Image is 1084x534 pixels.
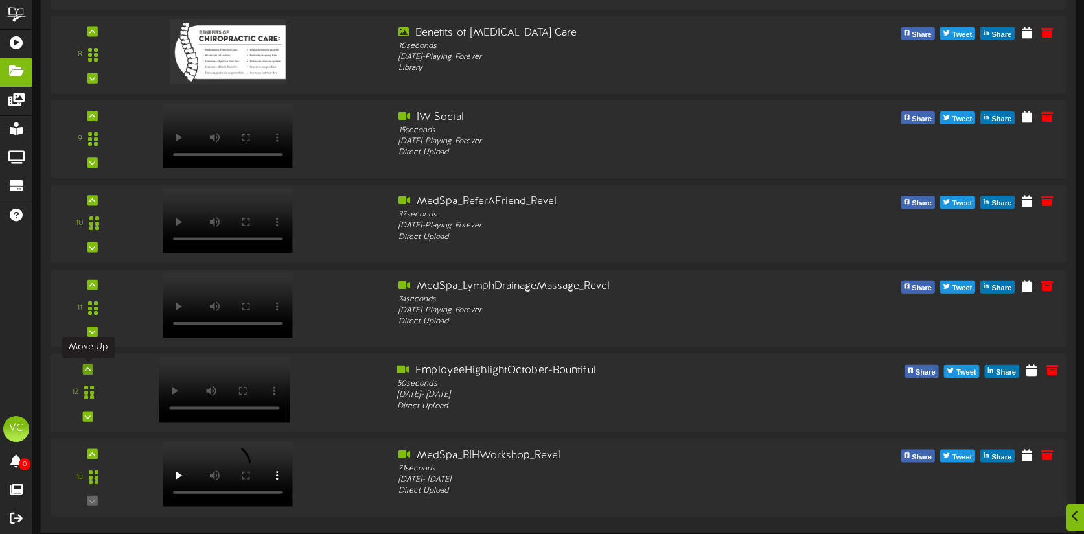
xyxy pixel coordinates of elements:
div: [DATE] - [DATE] [398,474,802,485]
div: 74 seconds [398,294,802,305]
div: IW Social [398,110,802,125]
div: MedSpa_ReferAFriend_Revel [398,194,802,209]
button: Share [901,111,935,124]
div: Direct Upload [398,485,802,496]
button: Share [980,111,1015,124]
div: 10 seconds [398,40,802,51]
div: 50 seconds [397,378,805,389]
div: MedSpa_LymphDrainageMassage_Revel [398,279,802,294]
div: Library [398,63,802,74]
button: Tweet [940,281,975,294]
button: Tweet [944,365,980,378]
div: [DATE] - Playing Forever [398,136,802,147]
div: 15 seconds [398,125,802,136]
span: Share [989,197,1014,211]
div: Direct Upload [398,147,802,158]
span: Share [989,450,1014,465]
span: Tweet [950,28,974,42]
button: Share [980,450,1015,463]
div: 12 [72,388,78,399]
span: Share [913,366,938,380]
div: [DATE] - Playing Forever [398,52,802,63]
span: Tweet [950,112,974,126]
span: Tweet [950,197,974,211]
span: Share [909,450,934,465]
div: MedSpa_BIHWorkshop_Revel [398,448,802,463]
div: [DATE] - Playing Forever [398,220,802,231]
span: Share [993,366,1019,380]
span: 0 [19,458,30,470]
img: c91ccd91-c0a9-417b-b57a-e5ee74b984c2benefitsofchiropracticcare.jpeg [170,19,286,84]
span: Share [909,28,934,42]
span: Tweet [950,281,974,296]
button: Share [901,450,935,463]
button: Tweet [940,111,975,124]
span: Share [909,112,934,126]
button: Share [901,281,935,294]
div: 9 [78,133,82,145]
span: Tweet [954,366,979,380]
div: Direct Upload [397,400,805,412]
div: VC [3,416,29,442]
div: 8 [78,49,82,60]
span: Share [909,281,934,296]
div: Direct Upload [398,232,802,243]
span: Share [989,112,1014,126]
div: 37 seconds [398,209,802,220]
button: Tweet [940,27,975,40]
button: Share [980,196,1015,209]
span: Share [989,28,1014,42]
div: 11 [77,303,82,314]
button: Share [980,27,1015,40]
span: Tweet [950,450,974,465]
div: [DATE] - [DATE] [397,389,805,400]
span: Share [989,281,1014,296]
div: Direct Upload [398,316,802,327]
button: Share [901,27,935,40]
div: [DATE] - Playing Forever [398,305,802,316]
span: Share [909,197,934,211]
button: Share [985,365,1019,378]
button: Tweet [940,450,975,463]
div: EmployeeHighlightOctober-Bountiful [397,364,805,378]
button: Share [980,281,1015,294]
button: Share [901,196,935,209]
div: 71 seconds [398,463,802,474]
button: Share [905,365,939,378]
div: 10 [76,218,84,229]
button: Tweet [940,196,975,209]
div: Benefits of [MEDICAL_DATA] Care [398,26,802,41]
div: 13 [76,472,83,483]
